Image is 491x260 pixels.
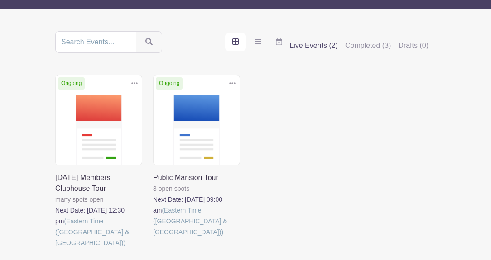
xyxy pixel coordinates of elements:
[289,40,338,51] label: Live Events (2)
[345,40,391,51] label: Completed (3)
[55,31,136,53] input: Search Events...
[289,40,436,51] div: filters
[225,33,289,51] div: order and view
[398,40,428,51] label: Drafts (0)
